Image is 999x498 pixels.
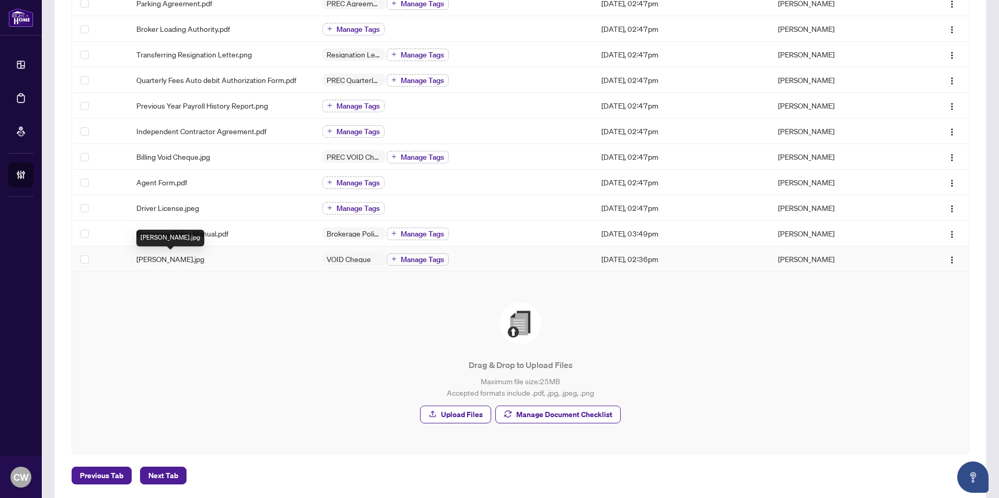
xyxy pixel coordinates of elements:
td: [PERSON_NAME] [770,16,909,42]
span: Manage Tags [336,179,380,186]
button: Next Tab [140,467,187,484]
img: Logo [948,230,956,239]
span: [PERSON_NAME].jpg [136,253,204,265]
span: Manage Tags [336,26,380,33]
span: Broker Loading Authority.pdf [136,23,230,34]
span: Resignation Letter (From previous Brokerage) [322,51,385,58]
span: plus [391,77,397,82]
span: Previous Year Payroll History Report.png [136,100,268,111]
button: Manage Document Checklist [495,406,621,423]
span: plus [391,1,397,6]
td: [DATE], 02:36pm [593,246,770,272]
img: Logo [948,26,956,34]
td: [DATE], 02:47pm [593,93,770,118]
button: Logo [944,72,960,88]
td: [DATE], 02:47pm [593,144,770,170]
button: Logo [944,225,960,242]
span: Upload Files [441,406,483,423]
span: Manage Tags [336,205,380,212]
button: Manage Tags [387,49,449,61]
span: Next Tab [148,467,178,484]
button: Previous Tab [72,467,132,484]
span: plus [391,256,397,262]
td: [PERSON_NAME] [770,144,909,170]
td: [PERSON_NAME] [770,93,909,118]
img: Logo [948,102,956,111]
span: File UploadDrag & Drop to Upload FilesMaximum file size:25MBAccepted formats include .pdf, .jpg, ... [85,284,956,441]
span: VOID Cheque [322,255,375,263]
span: plus [391,52,397,57]
span: CW [14,470,29,484]
span: Quarterly Fees Auto debit Authorization Form.pdf [136,74,296,86]
span: Transferring Resignation Letter.png [136,49,252,60]
td: [PERSON_NAME] [770,42,909,67]
img: Logo [948,205,956,213]
td: [PERSON_NAME] [770,118,909,144]
button: Logo [944,20,960,37]
td: [DATE], 02:47pm [593,67,770,93]
td: [DATE], 02:47pm [593,16,770,42]
img: Logo [948,256,956,264]
p: Maximum file size: 25 MB Accepted formats include .pdf, .jpg, .jpeg, .png [93,375,948,398]
span: Manage Tags [401,153,444,161]
span: Driver License.jpeg [136,202,199,214]
span: Manage Tags [401,77,444,84]
span: plus [391,231,397,236]
span: Manage Tags [336,102,380,110]
td: [PERSON_NAME] [770,67,909,93]
span: plus [327,205,332,210]
button: Manage Tags [322,100,385,112]
span: Manage Tags [401,256,444,263]
span: Manage Document Checklist [516,406,612,423]
span: Agent Form.pdf [136,176,187,188]
span: PREC VOID Cheque [322,153,385,160]
button: Manage Tags [387,151,449,163]
button: Manage Tags [322,176,385,189]
span: Brokerage Policy Manual.pdf [136,228,228,239]
td: [DATE], 02:47pm [593,170,770,195]
span: Brokerage Policy Manual [322,230,385,237]
td: [PERSON_NAME] [770,246,909,272]
img: Logo [948,77,956,85]
img: Logo [948,153,956,162]
span: plus [327,103,332,108]
button: Logo [944,46,960,63]
td: [PERSON_NAME] [770,221,909,246]
span: PREC Quarterly Fee Auto-Debit Authorization [322,76,385,84]
span: Manage Tags [401,51,444,58]
button: Manage Tags [322,125,385,138]
button: Logo [944,123,960,139]
span: Previous Tab [80,467,123,484]
img: Logo [948,179,956,187]
p: Drag & Drop to Upload Files [93,359,948,371]
div: [PERSON_NAME].jpg [136,230,204,246]
img: File Upload [499,302,541,344]
button: Logo [944,199,960,216]
span: Billing Void Cheque.jpg [136,151,210,162]
td: [DATE], 02:47pm [593,42,770,67]
button: Manage Tags [387,253,449,266]
span: plus [327,26,332,31]
td: [DATE], 03:49pm [593,221,770,246]
td: [PERSON_NAME] [770,195,909,221]
button: Manage Tags [387,228,449,240]
button: Manage Tags [322,202,385,215]
img: Logo [948,128,956,136]
td: [PERSON_NAME] [770,170,909,195]
img: logo [8,8,33,27]
button: Open asap [957,461,989,493]
button: Logo [944,174,960,191]
button: Logo [944,97,960,114]
span: Independent Contractor Agreement.pdf [136,125,266,137]
button: Manage Tags [387,74,449,87]
img: Logo [948,51,956,60]
td: [DATE], 02:47pm [593,195,770,221]
span: Manage Tags [336,128,380,135]
button: Logo [944,251,960,267]
button: Logo [944,148,960,165]
span: plus [391,154,397,159]
td: [DATE], 02:47pm [593,118,770,144]
span: Manage Tags [401,230,444,238]
button: Upload Files [420,406,491,423]
span: plus [327,180,332,185]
